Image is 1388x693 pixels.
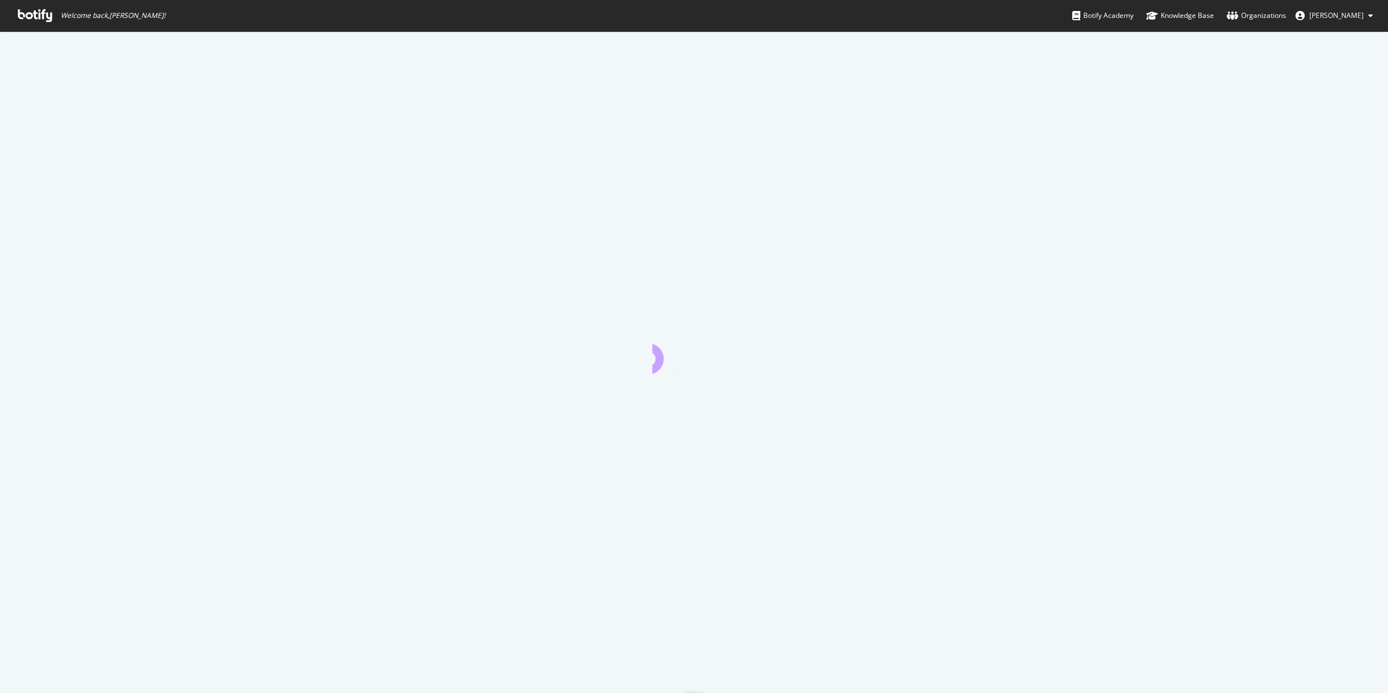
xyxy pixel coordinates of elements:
[652,332,736,374] div: animation
[1072,10,1134,21] div: Botify Academy
[1146,10,1214,21] div: Knowledge Base
[1309,10,1364,20] span: Brendan O'Connell
[1286,6,1382,25] button: [PERSON_NAME]
[1227,10,1286,21] div: Organizations
[61,11,165,20] span: Welcome back, [PERSON_NAME] !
